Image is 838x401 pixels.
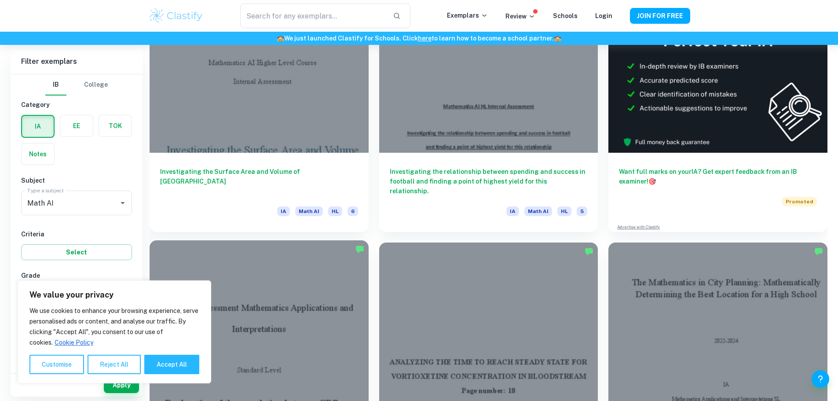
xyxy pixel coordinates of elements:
h6: Want full marks on your IA ? Get expert feedback from an IB examiner! [619,167,817,186]
h6: Investigating the Surface Area and Volume of [GEOGRAPHIC_DATA] [160,167,358,196]
h6: Category [21,100,132,110]
h6: Investigating the relationship between spending and success in football and finding a point of hi... [390,167,588,196]
span: 🎯 [648,178,656,185]
a: Cookie Policy [54,338,94,346]
img: Marked [814,247,823,256]
div: We value your privacy [18,280,211,383]
button: Apply [104,377,139,393]
span: IA [506,206,519,216]
button: Accept All [144,355,199,374]
img: Marked [355,245,364,254]
span: Math AI [524,206,552,216]
button: Reject All [88,355,141,374]
button: Select [21,244,132,260]
button: Customise [29,355,84,374]
span: 🏫 [554,35,561,42]
button: IA [22,116,54,137]
button: Open [117,197,129,209]
p: Review [505,11,535,21]
a: here [418,35,432,42]
p: We use cookies to enhance your browsing experience, serve personalised ads or content, and analys... [29,305,199,348]
a: Login [595,12,612,19]
img: Marked [585,247,593,256]
h6: Grade [21,271,132,280]
h6: Criteria [21,229,132,239]
button: Notes [22,143,54,165]
span: Promoted [782,197,817,206]
span: Math AI [295,206,323,216]
div: Filter type choice [45,74,108,96]
span: HL [328,206,342,216]
span: IA [277,206,290,216]
button: TOK [99,115,132,136]
a: Schools [553,12,578,19]
button: Help and Feedback [812,370,829,388]
img: Clastify logo [148,7,204,25]
a: Advertise with Clastify [617,224,660,230]
button: JOIN FOR FREE [630,8,690,24]
label: Type a subject [27,187,64,194]
input: Search for any exemplars... [240,4,385,28]
p: We value your privacy [29,290,199,300]
p: Exemplars [447,11,488,20]
span: 6 [348,206,358,216]
span: 🏫 [277,35,284,42]
span: HL [557,206,571,216]
button: IB [45,74,66,96]
h6: Subject [21,176,132,185]
h6: Filter exemplars [11,49,143,74]
button: College [84,74,108,96]
button: EE [60,115,93,136]
h6: We just launched Clastify for Schools. Click to learn how to become a school partner. [2,33,836,43]
span: 5 [577,206,587,216]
